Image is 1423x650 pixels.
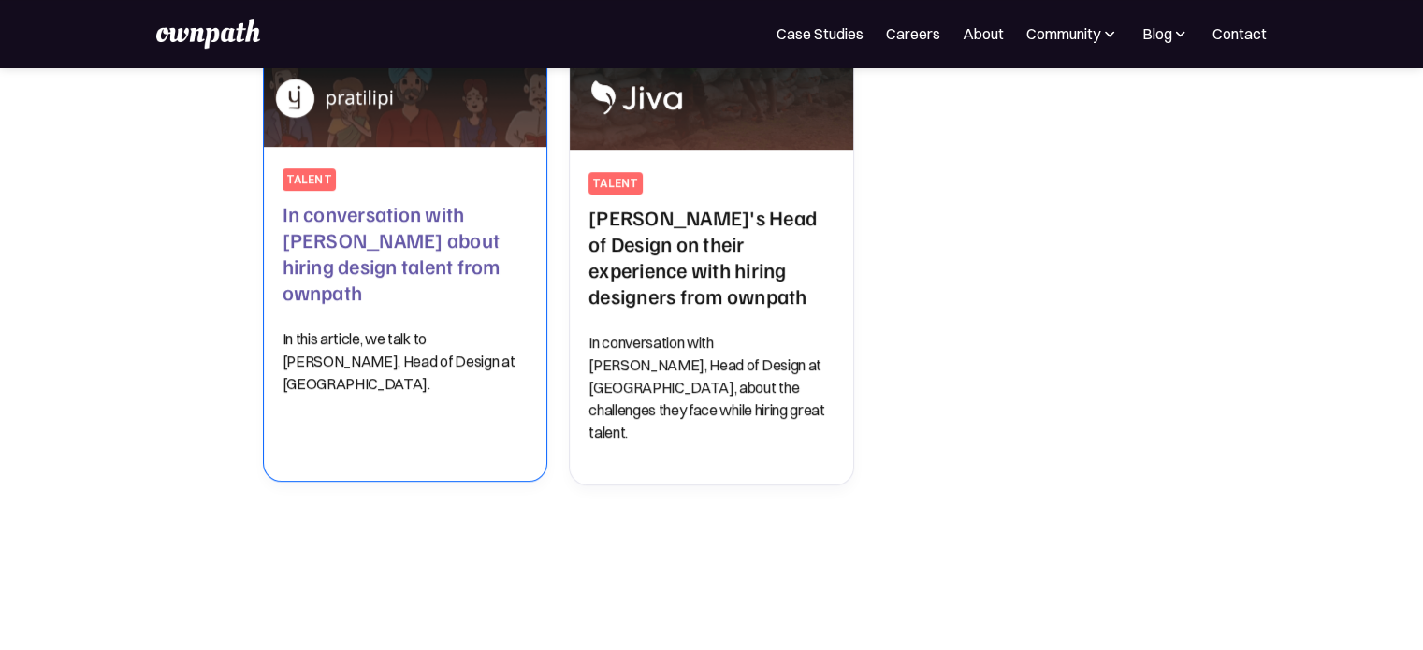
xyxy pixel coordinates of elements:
[286,172,332,187] div: talent
[777,22,864,45] a: Case Studies
[588,204,835,309] h2: [PERSON_NAME]'s Head of Design on their experience with hiring designers from ownpath
[963,22,1004,45] a: About
[1141,22,1190,45] div: Blog
[1141,22,1171,45] div: Blog
[886,22,940,45] a: Careers
[1026,22,1119,45] div: Community
[592,176,638,191] div: talent
[1026,22,1100,45] div: Community
[1212,22,1267,45] a: Contact
[283,327,529,395] p: In this article, we talk to [PERSON_NAME], Head of Design at [GEOGRAPHIC_DATA].
[588,331,835,443] p: In conversation with [PERSON_NAME], Head of Design at [GEOGRAPHIC_DATA], about the challenges the...
[283,200,529,305] h2: In conversation with [PERSON_NAME] about hiring design talent from ownpath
